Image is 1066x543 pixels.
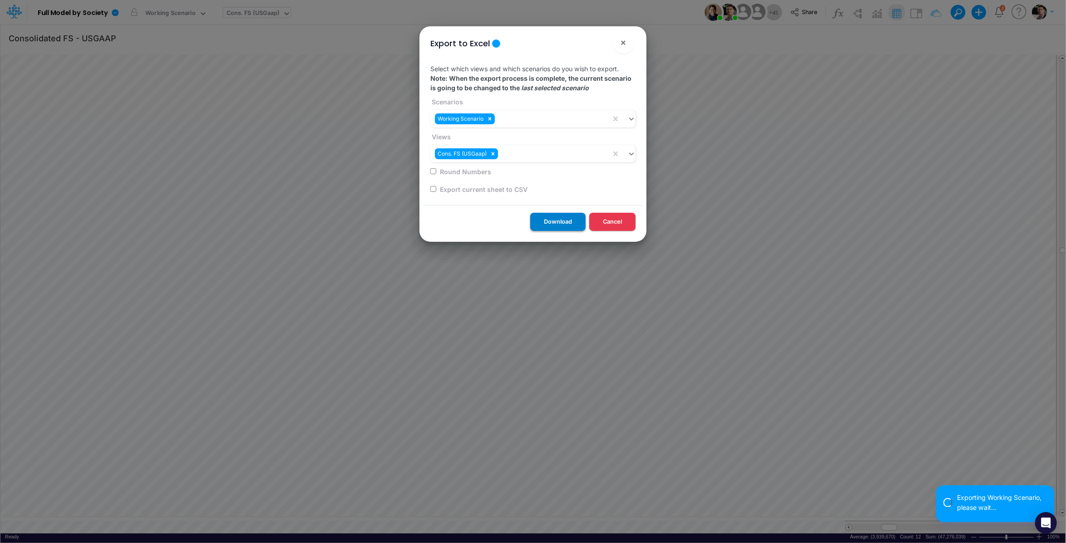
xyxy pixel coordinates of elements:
[612,32,634,54] button: Close
[439,185,528,194] label: Export current sheet to CSV
[492,39,500,48] div: Tooltip anchor
[423,57,643,205] div: Select which views and which scenarios do you wish to export.
[439,167,491,176] label: Round Numbers
[1035,512,1057,534] div: Open Intercom Messenger
[430,74,632,92] strong: Note: When the export process is complete, the current scenario is going to be changed to the
[435,148,488,159] div: Cons. FS (USGaap)
[621,37,627,48] span: ×
[435,113,485,124] div: Working Scenario
[430,37,490,49] div: Export to Excel
[430,97,463,107] label: Scenarios
[589,213,636,230] button: Cancel
[530,213,586,230] button: Download
[430,132,451,142] label: Views
[957,493,1047,512] div: Exporting Working Scenario, please wait...
[521,84,589,92] em: last selected scenario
